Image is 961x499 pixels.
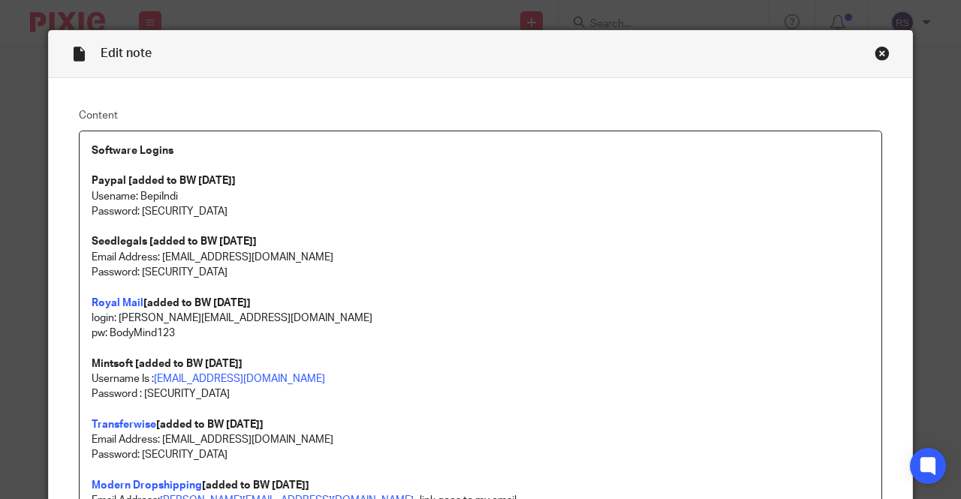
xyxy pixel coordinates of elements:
p: Password: [SECURITY_DATA] [92,204,869,219]
label: Content [79,108,882,123]
strong: Mintsoft [added to BW [DATE]] [92,359,243,369]
p: Email Address: [EMAIL_ADDRESS][DOMAIN_NAME] Password: [SECURITY_DATA] [92,432,869,463]
p: Username Is : [92,371,869,386]
span: Edit note [101,47,152,59]
a: Modern Dropshipping [92,480,202,491]
strong: Paypal [added to BW [DATE]] [92,176,236,186]
p: login: [PERSON_NAME][EMAIL_ADDRESS][DOMAIN_NAME] [92,311,869,326]
a: Transferwise [92,419,156,430]
p: Usename: BepiIndi [92,189,869,204]
a: Royal Mail [92,298,143,308]
div: Close this dialog window [875,46,890,61]
p: Password: [SECURITY_DATA] [92,265,869,280]
strong: [added to BW [DATE]] [202,480,309,491]
strong: Seedlegals [added to BW [DATE]] [92,236,257,247]
p: pw: BodyMind123 [92,326,869,341]
p: Password : [SECURITY_DATA] [92,386,869,401]
strong: Software Logins [92,146,173,156]
a: [EMAIL_ADDRESS][DOMAIN_NAME] [154,374,325,384]
p: Email Address: [EMAIL_ADDRESS][DOMAIN_NAME] [92,250,869,265]
strong: [added to BW [DATE]] [143,298,251,308]
strong: [added to BW [DATE]] [156,419,264,430]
